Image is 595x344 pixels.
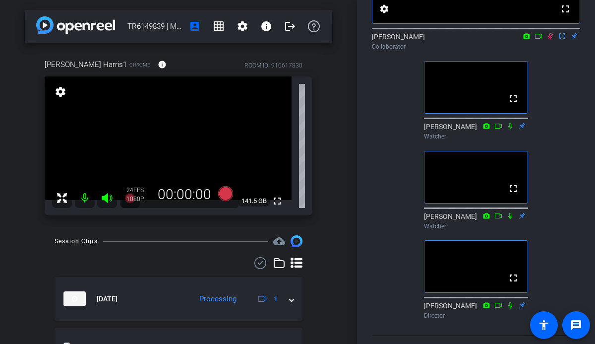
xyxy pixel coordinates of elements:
mat-icon: fullscreen [271,195,283,207]
div: Director [424,311,528,320]
mat-icon: fullscreen [507,272,519,284]
mat-icon: settings [378,3,390,15]
mat-icon: grid_on [213,20,225,32]
div: 24 [126,186,151,194]
span: 1 [274,294,278,304]
mat-icon: fullscreen [507,183,519,195]
div: [PERSON_NAME] [424,211,528,231]
div: Watcher [424,132,528,141]
span: Destinations for your clips [273,235,285,247]
mat-icon: fullscreen [559,3,571,15]
div: Processing [194,293,241,305]
mat-expansion-panel-header: thumb-nail[DATE]Processing1 [55,277,302,321]
mat-icon: flip [556,31,568,40]
img: app-logo [36,16,115,34]
mat-icon: info [260,20,272,32]
mat-icon: cloud_upload [273,235,285,247]
img: Session clips [291,235,302,247]
div: Watcher [424,222,528,231]
span: [DATE] [97,294,118,304]
mat-icon: logout [284,20,296,32]
mat-icon: fullscreen [507,93,519,105]
div: [PERSON_NAME] [372,32,580,51]
span: [PERSON_NAME] Harris1 [45,59,127,70]
mat-icon: accessibility [538,319,550,331]
mat-icon: message [570,319,582,331]
span: TR6149839 | Myth Busters Open Reel Session [127,16,183,36]
span: Chrome [129,61,150,69]
div: Session Clips [55,236,98,246]
span: 141.5 GB [238,195,270,207]
span: FPS [133,187,144,194]
div: ROOM ID: 910617830 [244,61,302,70]
div: [PERSON_NAME] [424,122,528,141]
div: Collaborator [372,42,580,51]
img: thumb-nail [63,291,86,306]
div: 00:00:00 [151,186,218,203]
div: 1080P [126,195,151,203]
mat-icon: account_box [189,20,201,32]
mat-icon: settings [54,86,67,98]
div: [PERSON_NAME] [424,301,528,320]
mat-icon: info [158,60,167,69]
mat-icon: settings [237,20,248,32]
